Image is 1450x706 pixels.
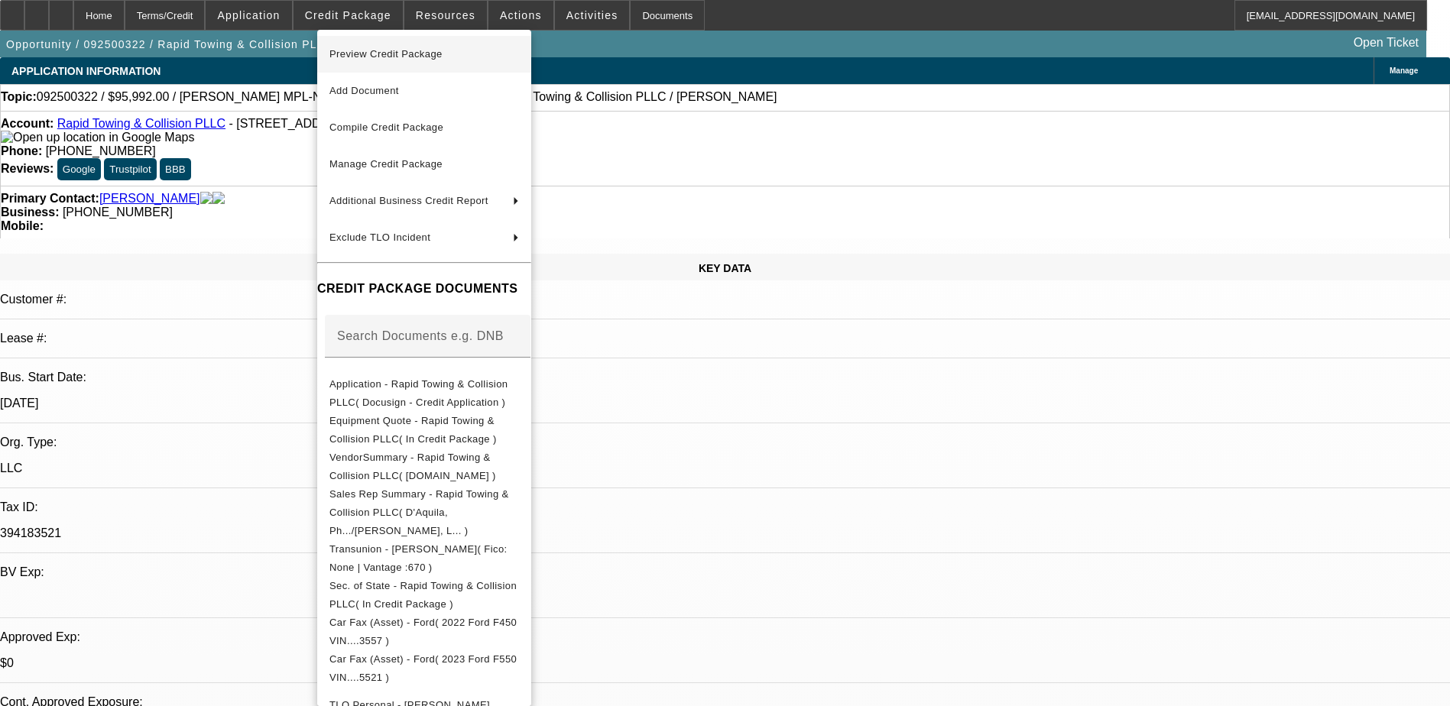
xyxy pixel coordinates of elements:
span: Sec. of State - Rapid Towing & Collision PLLC( In Credit Package ) [329,580,517,610]
button: Sec. of State - Rapid Towing & Collision PLLC( In Credit Package ) [317,577,531,614]
span: Add Document [329,85,399,96]
button: Application - Rapid Towing & Collision PLLC( Docusign - Credit Application ) [317,375,531,412]
span: Application - Rapid Towing & Collision PLLC( Docusign - Credit Application ) [329,378,508,408]
span: Transunion - [PERSON_NAME]( Fico: None | Vantage :670 ) [329,543,508,573]
span: Sales Rep Summary - Rapid Towing & Collision PLLC( D'Aquila, Ph.../[PERSON_NAME], L... ) [329,488,509,536]
button: Car Fax (Asset) - Ford( 2023 Ford F550 VIN....5521 ) [317,650,531,687]
span: Preview Credit Package [329,48,443,60]
button: Equipment Quote - Rapid Towing & Collision PLLC( In Credit Package ) [317,412,531,449]
h4: CREDIT PACKAGE DOCUMENTS [317,280,531,298]
span: Car Fax (Asset) - Ford( 2022 Ford F450 VIN....3557 ) [329,617,517,646]
span: VendorSummary - Rapid Towing & Collision PLLC( [DOMAIN_NAME] ) [329,452,496,481]
mat-label: Search Documents e.g. DNB [337,329,504,342]
span: Car Fax (Asset) - Ford( 2023 Ford F550 VIN....5521 ) [329,653,517,683]
button: Car Fax (Asset) - Ford( 2022 Ford F450 VIN....3557 ) [317,614,531,650]
span: Equipment Quote - Rapid Towing & Collision PLLC( In Credit Package ) [329,415,497,445]
span: Additional Business Credit Report [329,195,488,206]
button: Sales Rep Summary - Rapid Towing & Collision PLLC( D'Aquila, Ph.../Gaizutis, L... ) [317,485,531,540]
button: Transunion - Elliott, Alexander( Fico: None | Vantage :670 ) [317,540,531,577]
span: Exclude TLO Incident [329,232,430,243]
span: Manage Credit Package [329,158,443,170]
button: VendorSummary - Rapid Towing & Collision PLLC( Equip-Used.com ) [317,449,531,485]
span: Compile Credit Package [329,121,443,133]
